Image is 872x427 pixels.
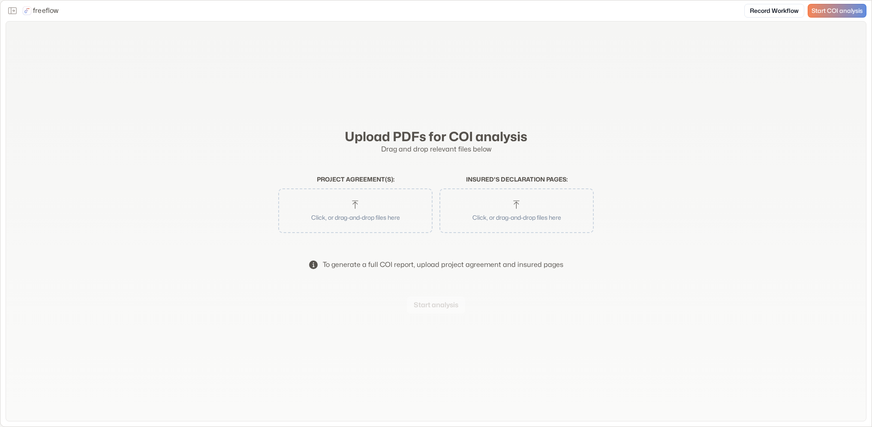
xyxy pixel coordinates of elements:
[744,4,804,18] a: Record Workflow
[323,260,563,270] div: To generate a full COI report, upload project agreement and insured pages
[278,176,433,183] h2: Project agreement(s) :
[283,193,428,229] button: Click, or drag-and-drop files here
[33,6,59,16] p: freeflow
[278,144,594,154] p: Drag and drop relevant files below
[812,7,863,15] span: Start COI analysis
[23,6,59,16] a: freeflow
[808,4,866,18] a: Start COI analysis
[444,193,589,229] button: Click, or drag-and-drop files here
[439,176,594,183] h2: Insured's declaration pages :
[407,297,465,314] button: Start analysis
[451,213,583,222] p: Click, or drag-and-drop files here
[6,4,19,18] button: Close the sidebar
[278,129,594,144] h2: Upload PDFs for COI analysis
[289,213,421,222] p: Click, or drag-and-drop files here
